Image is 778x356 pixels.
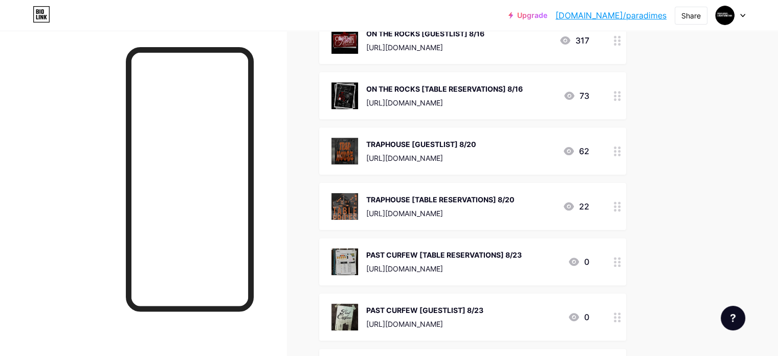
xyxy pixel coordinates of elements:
[563,145,589,157] div: 62
[331,193,358,220] img: TRAPHOUSE [TABLE RESERVATIONS] 8/20
[568,311,589,323] div: 0
[331,248,358,275] img: PAST CURFEW [TABLE RESERVATIONS] 8/23
[555,9,666,22] a: [DOMAIN_NAME]/paradimes
[331,82,358,109] img: ON THE ROCKS [TABLE RESERVATIONS] 8/16
[366,28,484,39] div: ON THE ROCKS [GUESTLIST] 8/16
[331,304,358,330] img: PAST CURFEW [GUESTLIST] 8/23
[366,139,476,150] div: TRAPHOUSE [GUESTLIST] 8/20
[366,97,523,108] div: [URL][DOMAIN_NAME]
[366,319,483,329] div: [URL][DOMAIN_NAME]
[366,263,522,274] div: [URL][DOMAIN_NAME]
[559,34,589,47] div: 317
[563,200,589,213] div: 22
[681,10,701,21] div: Share
[331,27,358,54] img: ON THE ROCKS [GUESTLIST] 8/16
[508,11,547,19] a: Upgrade
[366,305,483,316] div: PAST CURFEW [GUESTLIST] 8/23
[563,90,589,102] div: 73
[331,138,358,164] img: TRAPHOUSE [GUESTLIST] 8/20
[366,249,522,260] div: PAST CURFEW [TABLE RESERVATIONS] 8/23
[366,208,515,219] div: [URL][DOMAIN_NAME]
[366,194,515,205] div: TRAPHOUSE [TABLE RESERVATIONS] 8/20
[366,83,523,94] div: ON THE ROCKS [TABLE RESERVATIONS] 8/16
[568,256,589,268] div: 0
[366,42,484,53] div: [URL][DOMAIN_NAME]
[366,153,476,163] div: [URL][DOMAIN_NAME]
[715,6,735,25] img: Parallel Dimensions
